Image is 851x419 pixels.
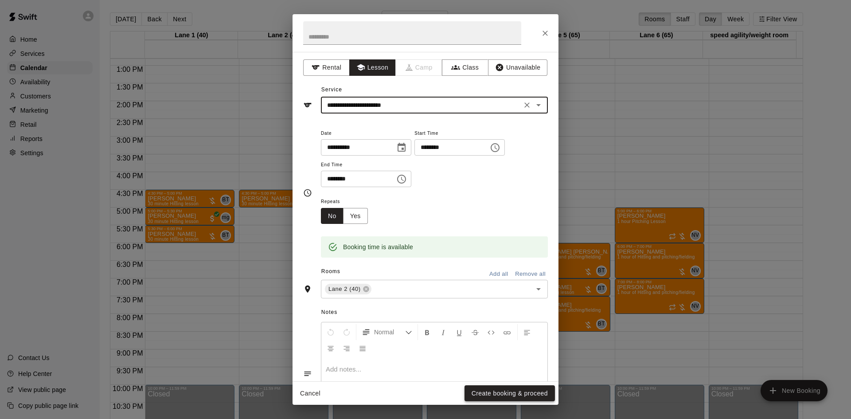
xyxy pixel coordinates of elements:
svg: Notes [303,369,312,378]
button: Redo [339,324,354,340]
svg: Timing [303,188,312,197]
span: Date [321,128,411,140]
button: Format Strikethrough [468,324,483,340]
button: Close [537,25,553,41]
button: Remove all [513,267,548,281]
button: Rental [303,59,350,76]
button: Formatting Options [358,324,416,340]
button: Open [532,99,545,111]
button: Center Align [323,340,338,356]
button: Justify Align [355,340,370,356]
button: Choose date, selected date is Aug 21, 2025 [393,139,410,157]
button: Add all [484,267,513,281]
button: Right Align [339,340,354,356]
div: outlined button group [321,208,368,224]
span: Lane 2 (40) [325,285,364,294]
button: Choose time, selected time is 6:00 PM [393,170,410,188]
button: Lesson [349,59,396,76]
button: No [321,208,344,224]
button: Undo [323,324,338,340]
span: End Time [321,159,411,171]
button: Choose time, selected time is 5:30 PM [486,139,504,157]
button: Left Align [519,324,535,340]
button: Open [532,283,545,295]
button: Class [442,59,488,76]
button: Clear [521,99,533,111]
button: Format Italics [436,324,451,340]
span: Service [321,86,342,93]
span: Repeats [321,196,375,208]
span: Rooms [321,268,340,274]
button: Yes [343,208,368,224]
div: Booking time is available [343,239,413,255]
button: Cancel [296,385,324,402]
svg: Service [303,101,312,110]
span: Camps can only be created in the Services page [396,59,442,76]
span: Start Time [414,128,505,140]
button: Unavailable [488,59,547,76]
button: Insert Link [500,324,515,340]
span: Normal [374,328,405,337]
button: Create booking & proceed [465,385,555,402]
span: Notes [321,305,548,320]
div: Lane 2 (40) [325,284,371,294]
button: Insert Code [484,324,499,340]
svg: Rooms [303,285,312,294]
button: Format Bold [420,324,435,340]
button: Format Underline [452,324,467,340]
